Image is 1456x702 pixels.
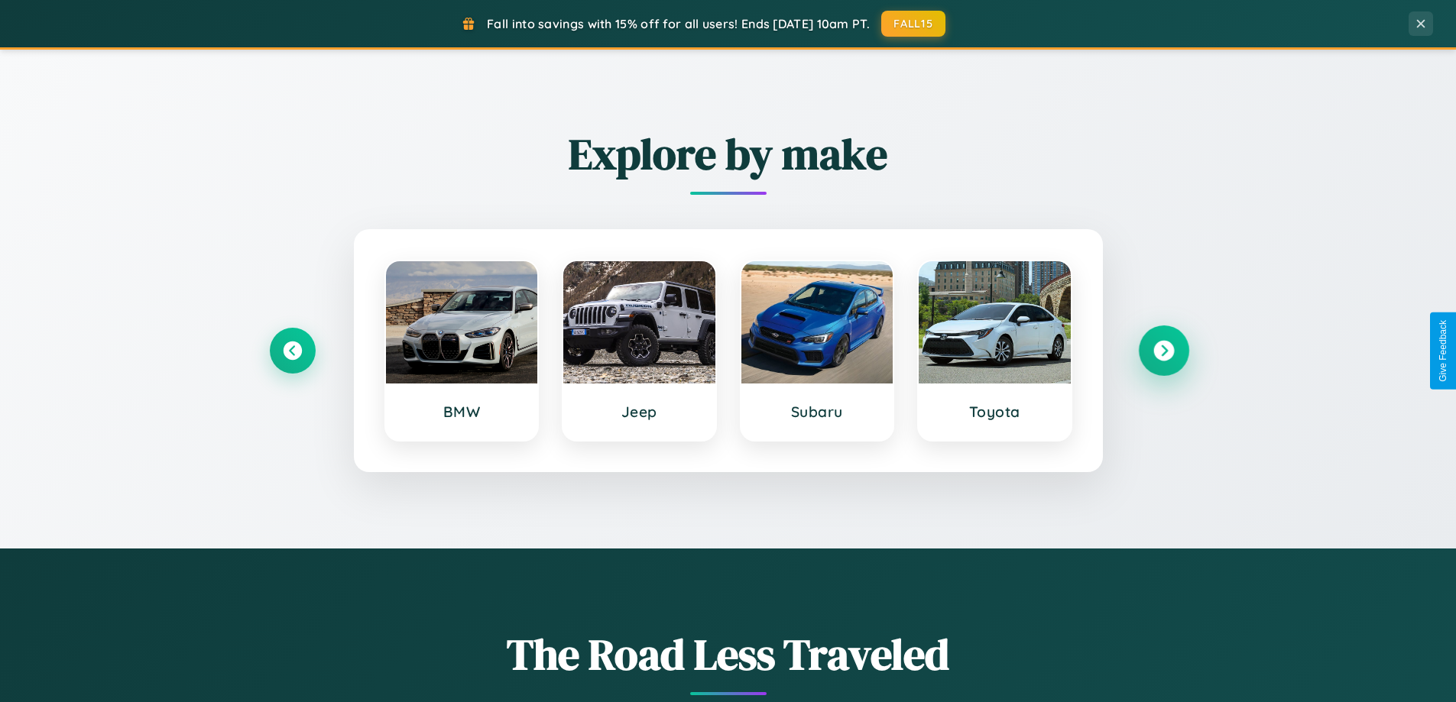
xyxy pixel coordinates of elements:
[487,16,870,31] span: Fall into savings with 15% off for all users! Ends [DATE] 10am PT.
[1438,320,1448,382] div: Give Feedback
[757,403,878,421] h3: Subaru
[881,11,945,37] button: FALL15
[270,125,1187,183] h2: Explore by make
[579,403,700,421] h3: Jeep
[401,403,523,421] h3: BMW
[934,403,1056,421] h3: Toyota
[270,625,1187,684] h1: The Road Less Traveled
